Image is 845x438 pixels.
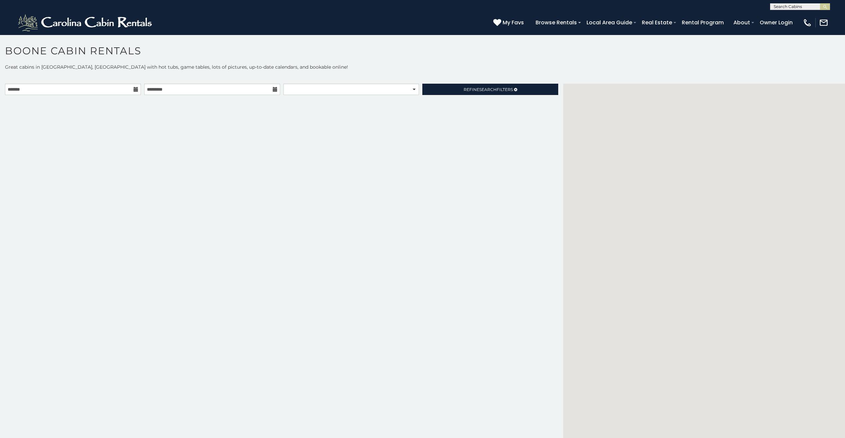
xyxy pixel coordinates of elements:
a: Local Area Guide [583,17,635,28]
a: Owner Login [756,17,796,28]
a: Browse Rentals [532,17,580,28]
img: mail-regular-white.png [819,18,828,27]
a: Real Estate [638,17,675,28]
a: About [730,17,753,28]
span: Refine Filters [464,87,513,92]
a: Rental Program [678,17,727,28]
a: My Favs [493,18,526,27]
img: phone-regular-white.png [803,18,812,27]
a: RefineSearchFilters [422,84,558,95]
img: White-1-2.png [17,13,155,33]
span: Search [479,87,497,92]
span: My Favs [503,18,524,27]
